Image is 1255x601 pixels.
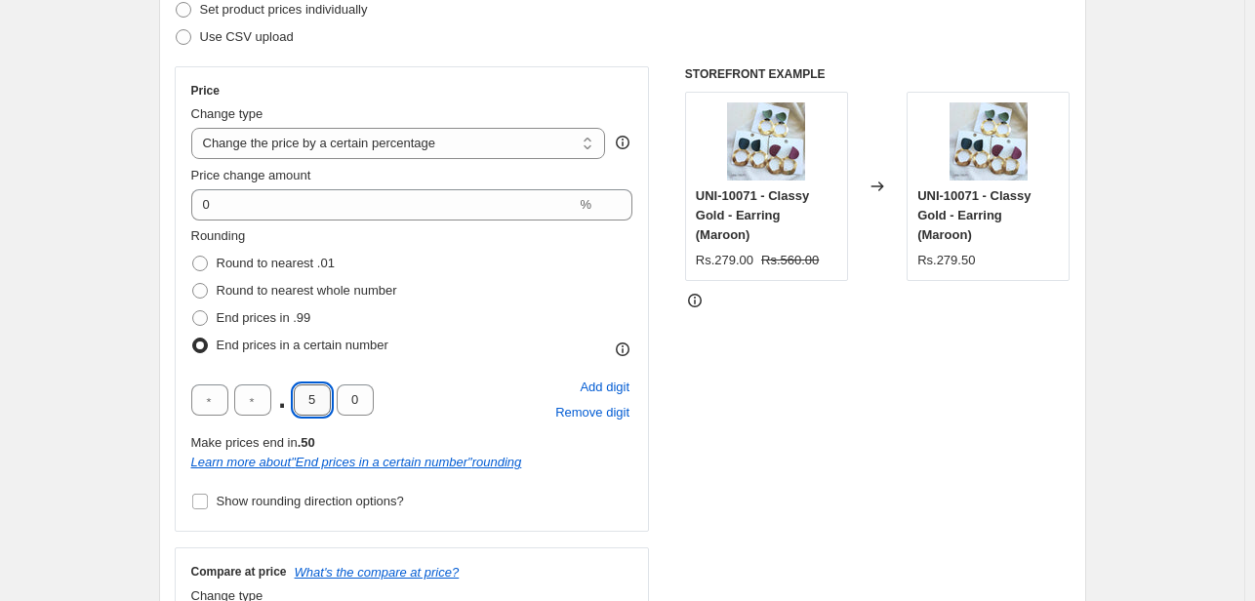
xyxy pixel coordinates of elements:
[191,435,315,450] span: Make prices end in
[917,251,975,270] div: Rs.279.50
[298,435,315,450] b: .50
[191,455,522,469] a: Learn more about"End prices in a certain number"rounding
[217,494,404,508] span: Show rounding direction options?
[295,565,460,580] button: What's the compare at price?
[200,29,294,44] span: Use CSV upload
[191,83,220,99] h3: Price
[200,2,368,17] span: Set product prices individually
[191,189,577,220] input: -15
[580,378,629,397] span: Add digit
[577,375,632,400] button: Add placeholder
[555,403,629,422] span: Remove digit
[950,102,1028,180] img: WhatsAppImage2024-08-28at4.55.28PM_80x.jpg
[552,400,632,425] button: Remove placeholder
[234,384,271,416] input: ﹡
[191,384,228,416] input: ﹡
[217,310,311,325] span: End prices in .99
[277,384,288,416] span: .
[191,455,522,469] i: Learn more about " End prices in a certain number " rounding
[580,197,591,212] span: %
[685,66,1071,82] h6: STOREFRONT EXAMPLE
[191,168,311,182] span: Price change amount
[917,188,1031,242] span: UNI-10071 - Classy Gold - Earring (Maroon)
[217,256,335,270] span: Round to nearest .01
[191,228,246,243] span: Rounding
[191,106,263,121] span: Change type
[727,102,805,180] img: WhatsAppImage2024-08-28at4.55.28PM_80x.jpg
[696,188,809,242] span: UNI-10071 - Classy Gold - Earring (Maroon)
[217,338,388,352] span: End prices in a certain number
[191,564,287,580] h3: Compare at price
[613,133,632,152] div: help
[337,384,374,416] input: ﹡
[761,251,819,270] strike: Rs.560.00
[294,384,331,416] input: ﹡
[217,283,397,298] span: Round to nearest whole number
[696,251,753,270] div: Rs.279.00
